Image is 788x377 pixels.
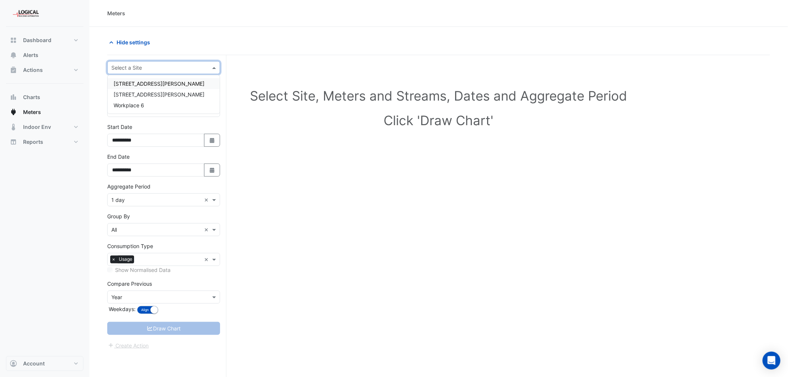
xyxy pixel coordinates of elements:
label: Start Date [107,123,132,131]
fa-icon: Select Date [209,167,216,173]
span: Dashboard [23,37,51,44]
button: Dashboard [6,33,83,48]
app-icon: Actions [10,66,17,74]
span: Actions [23,66,43,74]
span: Clear [204,196,210,204]
app-icon: Alerts [10,51,17,59]
button: Account [6,356,83,371]
button: Charts [6,90,83,105]
span: [STREET_ADDRESS][PERSON_NAME] [114,80,204,87]
h1: Select Site, Meters and Streams, Dates and Aggregate Period [119,88,758,104]
label: Weekdays: [107,305,136,313]
span: Account [23,360,45,367]
button: Hide settings [107,36,155,49]
ng-dropdown-panel: Options list [107,75,220,114]
label: Aggregate Period [107,183,150,190]
button: Alerts [6,48,83,63]
label: Consumption Type [107,242,153,250]
label: Show Normalised Data [115,266,171,274]
button: Meters [6,105,83,120]
button: Reports [6,134,83,149]
span: Hide settings [117,38,150,46]
span: Workplace 6 [114,102,144,108]
app-icon: Meters [10,108,17,116]
span: Clear [204,226,210,234]
h1: Click 'Draw Chart' [119,113,758,128]
div: Open Intercom Messenger [763,352,781,370]
button: Actions [6,63,83,77]
span: Clear [204,256,210,263]
app-icon: Charts [10,94,17,101]
app-icon: Dashboard [10,37,17,44]
app-escalated-ticket-create-button: Please correct errors first [107,342,149,348]
span: Reports [23,138,43,146]
label: End Date [107,153,130,161]
span: Usage [117,256,134,263]
img: Company Logo [9,6,42,21]
span: Meters [23,108,41,116]
span: Alerts [23,51,38,59]
app-icon: Indoor Env [10,123,17,131]
span: × [110,256,117,263]
fa-icon: Select Date [209,137,216,143]
div: Meters [107,9,125,17]
button: Indoor Env [6,120,83,134]
label: Compare Previous [107,280,152,288]
app-icon: Reports [10,138,17,146]
div: Select meters or streams to enable normalisation [107,266,220,274]
span: Charts [23,94,40,101]
span: Indoor Env [23,123,51,131]
span: [STREET_ADDRESS][PERSON_NAME] [114,91,204,98]
label: Group By [107,212,130,220]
